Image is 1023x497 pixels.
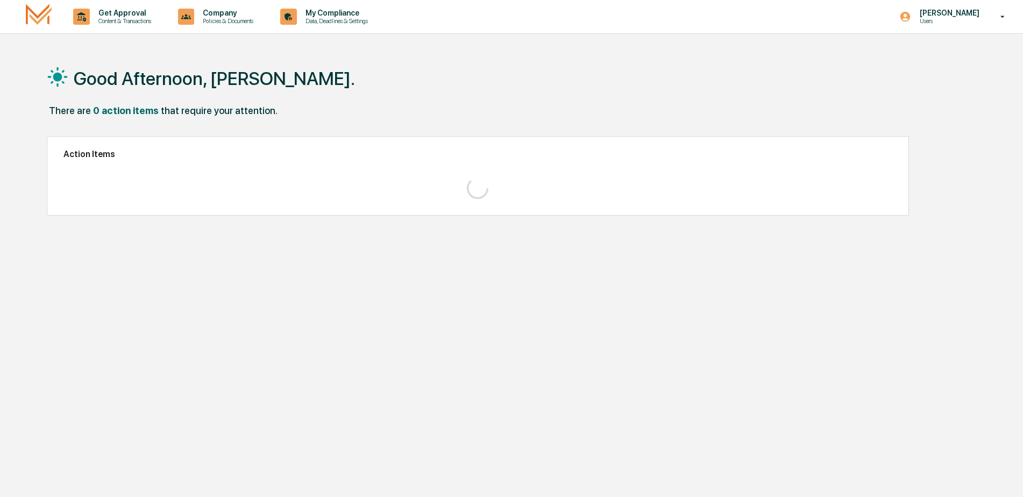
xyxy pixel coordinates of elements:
[297,17,373,25] p: Data, Deadlines & Settings
[911,17,985,25] p: Users
[194,9,259,17] p: Company
[26,4,52,29] img: logo
[194,17,259,25] p: Policies & Documents
[161,105,278,116] div: that require your attention.
[49,105,91,116] div: There are
[74,68,355,89] h1: Good Afternoon, [PERSON_NAME].
[90,9,157,17] p: Get Approval
[93,105,159,116] div: 0 action items
[911,9,985,17] p: [PERSON_NAME]
[63,149,892,159] h2: Action Items
[90,17,157,25] p: Content & Transactions
[297,9,373,17] p: My Compliance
